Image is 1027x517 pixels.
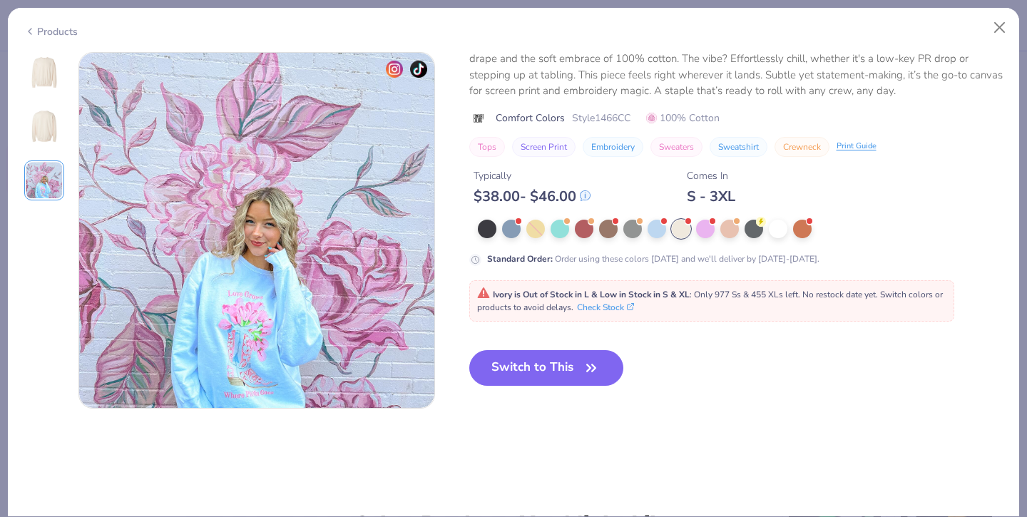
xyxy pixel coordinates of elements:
[24,24,78,39] div: Products
[583,137,643,157] button: Embroidery
[469,350,624,386] button: Switch to This
[577,301,634,314] button: Check Stock
[493,289,690,300] strong: Ivory is Out of Stock in L & Low in Stock in S & XL
[469,113,489,124] img: brand logo
[710,137,767,157] button: Sweatshirt
[25,161,63,200] img: User generated content
[650,137,702,157] button: Sweaters
[27,55,61,89] img: Front
[837,140,877,153] div: Print Guide
[646,111,720,126] span: 100% Cotton
[469,137,505,157] button: Tops
[79,53,434,408] img: 49f82fef-da3f-4533-ab60-4d1393a967bd
[474,168,591,183] div: Typically
[474,188,591,205] div: $ 38.00 - $ 46.00
[410,61,427,78] img: tiktok-icon.png
[775,137,829,157] button: Crewneck
[477,289,943,313] span: : Only 977 Ss & 455 XLs left. No restock date yet. Switch colors or products to avoid delays.
[572,111,630,126] span: Style 1466CC
[496,111,565,126] span: Comfort Colors
[469,35,1003,99] div: Comfort Colors knows the game with this Unisex Lightweight Cotton Crewneck Sweatshirt. It's all a...
[386,61,403,78] img: insta-icon.png
[687,168,735,183] div: Comes In
[487,253,553,265] strong: Standard Order :
[986,14,1013,41] button: Close
[487,252,819,265] div: Order using these colors [DATE] and we'll deliver by [DATE]-[DATE].
[27,109,61,143] img: Back
[512,137,576,157] button: Screen Print
[687,188,735,205] div: S - 3XL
